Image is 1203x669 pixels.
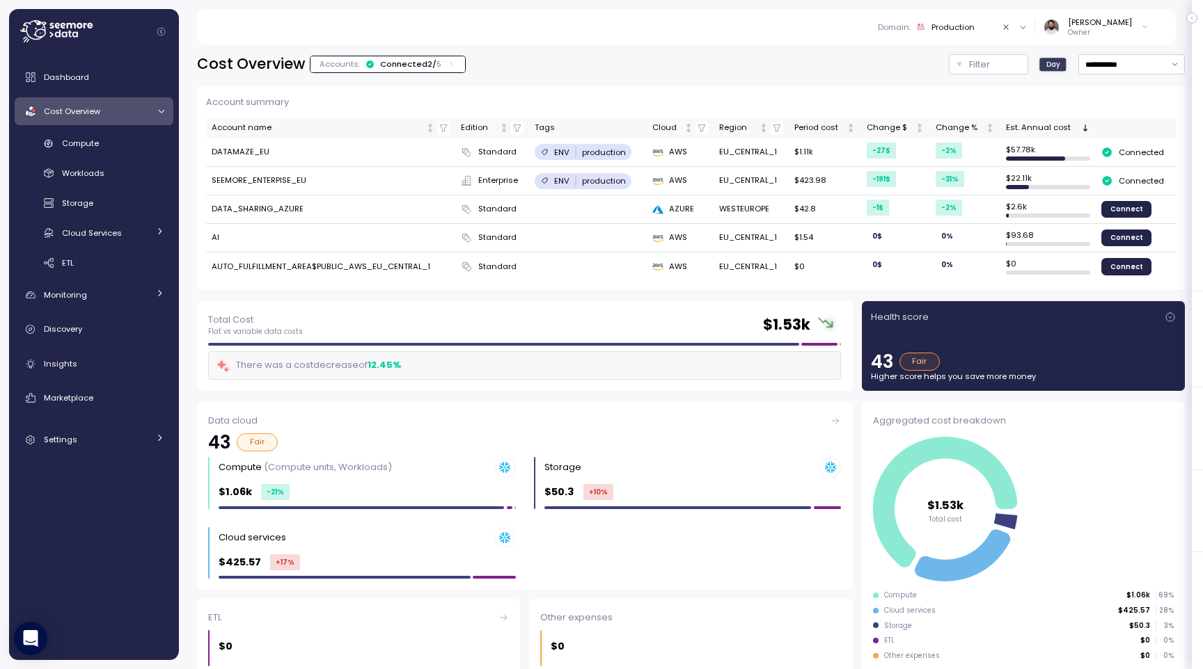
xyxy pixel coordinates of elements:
div: Cloud [652,122,682,134]
a: Data cloud43FairCompute (Compute units, Workloads)$1.06k-21%Storage $50.3+10%Cloud services $425.... [197,402,853,590]
a: Discovery [15,316,173,344]
td: $42.8 [789,195,861,224]
p: $425.57 [219,554,261,570]
a: Settings [15,426,173,454]
h2: $ 1.53k [763,315,810,335]
div: Cloud services [884,606,936,615]
p: Health score [871,310,929,324]
td: $0 [789,252,861,280]
span: Settings [44,434,77,445]
span: Standard [478,203,517,216]
a: Dashboard [15,63,173,91]
p: Higher score helps you save more money [871,371,1176,382]
div: There was a cost decrease of [216,357,401,373]
span: Connect [1110,230,1143,245]
p: $0 [1140,636,1150,645]
span: Standard [478,232,517,244]
p: 43 [871,353,894,371]
span: Workloads [62,168,104,179]
a: Connect [1101,201,1151,218]
p: 43 [208,433,231,451]
span: Enterprise [478,175,518,187]
td: $ 57.78k [1000,138,1096,167]
span: Discovery [44,323,82,334]
div: Not sorted [759,123,769,133]
a: ETL [15,251,173,274]
div: Account name [212,122,424,134]
div: Tags [535,122,640,134]
td: EU_CENTRAL_1 [714,167,789,195]
tspan: Total cost [929,515,962,524]
a: Compute [15,132,173,155]
td: WESTEUROPE [714,195,789,224]
td: AI [206,224,456,252]
span: Connect [1110,202,1143,217]
span: Connect [1110,259,1143,274]
p: $425.57 [1118,606,1150,615]
button: Collapse navigation [152,26,170,37]
td: $ 93.68 [1000,224,1096,252]
tspan: $1.53k [927,497,964,513]
div: Est. Annual cost [1006,122,1078,134]
div: 0 $ [867,228,888,244]
a: Monitoring [15,281,173,309]
a: Connect [1101,229,1151,246]
div: -21 % [261,484,290,500]
div: Region [719,122,757,134]
p: 28 % [1156,606,1173,615]
span: ETL [62,257,74,268]
div: -2 % [936,143,962,159]
div: -1 $ [867,200,889,216]
div: -31 % [936,171,964,187]
span: Storage [62,198,93,209]
a: Insights [15,350,173,378]
p: 69 % [1156,590,1173,600]
a: Workloads [15,162,173,185]
span: Cost Overview [44,106,100,117]
div: Production [931,22,975,33]
td: EU_CENTRAL_1 [714,138,789,167]
div: Storage [884,621,912,631]
div: -27 $ [867,143,896,159]
div: Not sorted [915,123,925,133]
div: Storage [544,460,581,474]
td: $1.11k [789,138,861,167]
td: EU_CENTRAL_1 [714,252,789,280]
p: Flat vs variable data costs [208,327,303,337]
p: $0 [1140,651,1150,661]
th: EditionNot sorted [455,118,529,138]
span: Monitoring [44,289,87,300]
h2: Cost Overview [197,54,305,74]
a: Storage [15,192,173,215]
p: production [582,175,626,186]
div: [PERSON_NAME] [1068,17,1132,28]
th: Period costNot sorted [789,118,861,138]
p: ENV [554,175,569,186]
div: Aggregated cost breakdown [873,414,1174,428]
a: Cloud Services [15,221,173,244]
div: Open Intercom Messenger [14,622,47,655]
span: Insights [44,358,77,369]
p: Owner [1068,28,1132,38]
p: $1.06k [1126,590,1150,600]
th: Change $Not sorted [861,118,930,138]
div: Change $ [867,122,913,134]
p: $50.3 [1129,621,1150,631]
p: 0 % [1156,636,1173,645]
span: Compute [62,138,99,149]
p: Accounts: [320,58,360,70]
p: Connected [1119,147,1164,158]
button: Filter [949,54,1028,74]
p: 5 [437,58,441,70]
p: (Compute units, Workloads) [264,460,392,474]
span: Standard [478,146,517,159]
p: $0 [551,638,565,654]
td: SEEMORE_ENTERPISE_EU [206,167,456,195]
p: Total Cost [208,313,303,327]
th: Change %Not sorted [930,118,1000,138]
div: 0 $ [867,257,888,273]
div: Connected 2 / [380,58,441,70]
div: ETL [208,611,509,624]
p: Filter [969,58,990,72]
div: +17 % [270,554,300,570]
